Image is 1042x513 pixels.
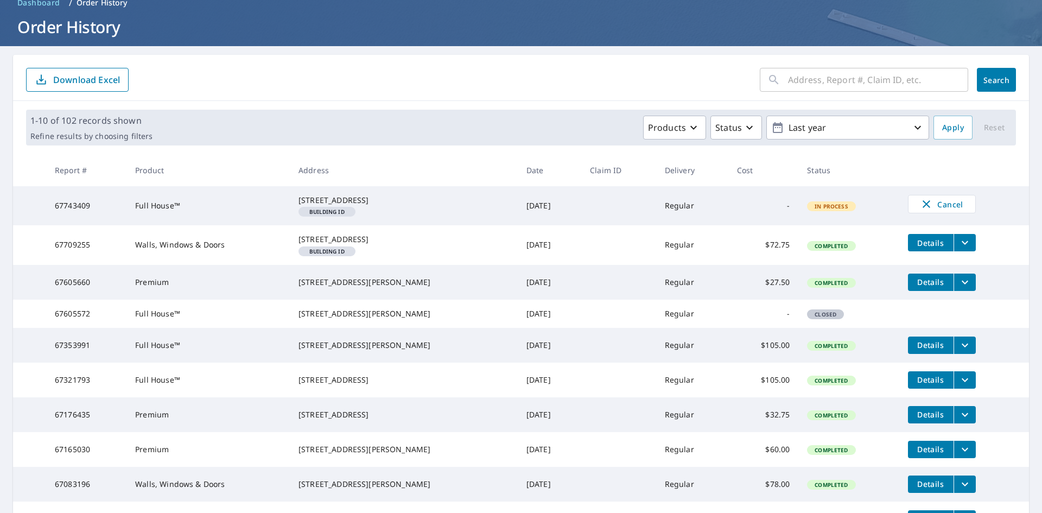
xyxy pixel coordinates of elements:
[954,337,976,354] button: filesDropdownBtn-67353991
[126,397,290,432] td: Premium
[518,397,581,432] td: [DATE]
[954,234,976,251] button: filesDropdownBtn-67709255
[648,121,686,134] p: Products
[954,406,976,423] button: filesDropdownBtn-67176435
[784,118,911,137] p: Last year
[298,308,509,319] div: [STREET_ADDRESS][PERSON_NAME]
[914,238,947,248] span: Details
[808,242,854,250] span: Completed
[908,441,954,458] button: detailsBtn-67165030
[656,467,728,502] td: Regular
[298,277,509,288] div: [STREET_ADDRESS][PERSON_NAME]
[808,446,854,454] span: Completed
[808,311,843,318] span: Closed
[126,300,290,328] td: Full House™
[908,234,954,251] button: detailsBtn-67709255
[715,121,742,134] p: Status
[710,116,762,140] button: Status
[298,409,509,420] div: [STREET_ADDRESS]
[728,300,799,328] td: -
[808,342,854,350] span: Completed
[46,300,126,328] td: 67605572
[126,363,290,397] td: Full House™
[728,265,799,300] td: $27.50
[518,186,581,225] td: [DATE]
[46,186,126,225] td: 67743409
[908,195,976,213] button: Cancel
[808,377,854,384] span: Completed
[643,116,706,140] button: Products
[298,195,509,206] div: [STREET_ADDRESS]
[656,300,728,328] td: Regular
[126,328,290,363] td: Full House™
[518,225,581,264] td: [DATE]
[728,363,799,397] td: $105.00
[298,444,509,455] div: [STREET_ADDRESS][PERSON_NAME]
[728,225,799,264] td: $72.75
[908,406,954,423] button: detailsBtn-67176435
[126,225,290,264] td: Walls, Windows & Doors
[53,74,120,86] p: Download Excel
[656,432,728,467] td: Regular
[518,265,581,300] td: [DATE]
[908,371,954,389] button: detailsBtn-67321793
[656,397,728,432] td: Regular
[914,444,947,454] span: Details
[309,249,345,254] em: Building ID
[954,476,976,493] button: filesDropdownBtn-67083196
[728,432,799,467] td: $60.00
[46,265,126,300] td: 67605660
[908,337,954,354] button: detailsBtn-67353991
[518,154,581,186] th: Date
[309,209,345,214] em: Building ID
[46,154,126,186] th: Report #
[808,279,854,287] span: Completed
[798,154,899,186] th: Status
[954,441,976,458] button: filesDropdownBtn-67165030
[46,397,126,432] td: 67176435
[518,300,581,328] td: [DATE]
[908,274,954,291] button: detailsBtn-67605660
[656,265,728,300] td: Regular
[728,154,799,186] th: Cost
[954,274,976,291] button: filesDropdownBtn-67605660
[46,225,126,264] td: 67709255
[788,65,968,95] input: Address, Report #, Claim ID, etc.
[46,467,126,502] td: 67083196
[728,467,799,502] td: $78.00
[656,154,728,186] th: Delivery
[977,68,1016,92] button: Search
[298,479,509,490] div: [STREET_ADDRESS][PERSON_NAME]
[518,467,581,502] td: [DATE]
[656,186,728,225] td: Regular
[126,265,290,300] td: Premium
[30,114,153,127] p: 1-10 of 102 records shown
[656,363,728,397] td: Regular
[954,371,976,389] button: filesDropdownBtn-67321793
[914,340,947,350] span: Details
[919,198,964,211] span: Cancel
[26,68,129,92] button: Download Excel
[728,397,799,432] td: $32.75
[766,116,929,140] button: Last year
[914,409,947,420] span: Details
[728,328,799,363] td: $105.00
[914,375,947,385] span: Details
[126,467,290,502] td: Walls, Windows & Doors
[942,121,964,135] span: Apply
[126,186,290,225] td: Full House™
[986,75,1007,85] span: Search
[298,375,509,385] div: [STREET_ADDRESS]
[908,476,954,493] button: detailsBtn-67083196
[914,277,947,287] span: Details
[808,411,854,419] span: Completed
[46,432,126,467] td: 67165030
[518,432,581,467] td: [DATE]
[46,328,126,363] td: 67353991
[581,154,656,186] th: Claim ID
[46,363,126,397] td: 67321793
[656,328,728,363] td: Regular
[298,234,509,245] div: [STREET_ADDRESS]
[298,340,509,351] div: [STREET_ADDRESS][PERSON_NAME]
[126,432,290,467] td: Premium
